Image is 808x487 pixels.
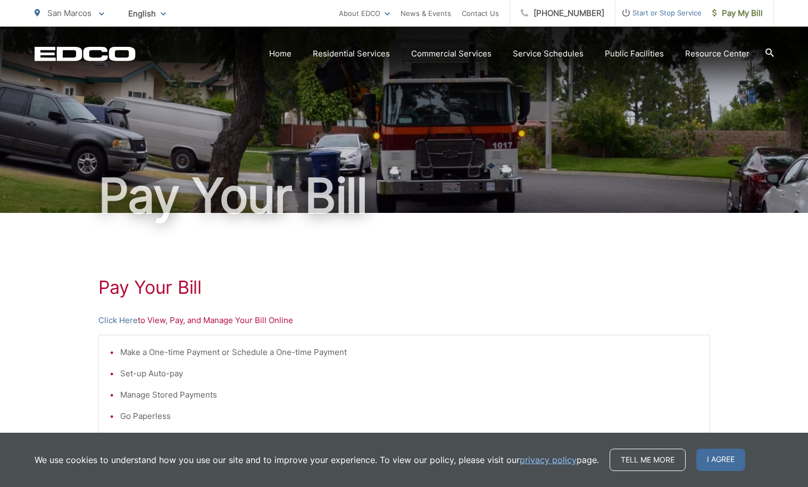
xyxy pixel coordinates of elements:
[610,449,686,471] a: Tell me more
[35,169,774,222] h1: Pay Your Bill
[98,314,710,327] p: to View, Pay, and Manage Your Bill Online
[520,453,577,466] a: privacy policy
[98,314,138,327] a: Click Here
[120,4,174,23] span: English
[339,7,390,20] a: About EDCO
[120,431,699,444] li: View Payment and Billing History
[35,46,136,61] a: EDCD logo. Return to the homepage.
[513,47,584,60] a: Service Schedules
[411,47,492,60] a: Commercial Services
[712,7,763,20] span: Pay My Bill
[35,453,599,466] p: We use cookies to understand how you use our site and to improve your experience. To view our pol...
[269,47,291,60] a: Home
[120,346,699,359] li: Make a One-time Payment or Schedule a One-time Payment
[120,367,699,380] li: Set-up Auto-pay
[98,277,710,298] h1: Pay Your Bill
[462,7,499,20] a: Contact Us
[47,8,91,18] span: San Marcos
[605,47,664,60] a: Public Facilities
[313,47,390,60] a: Residential Services
[120,410,699,423] li: Go Paperless
[120,389,699,401] li: Manage Stored Payments
[696,449,745,471] span: I agree
[685,47,749,60] a: Resource Center
[401,7,451,20] a: News & Events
